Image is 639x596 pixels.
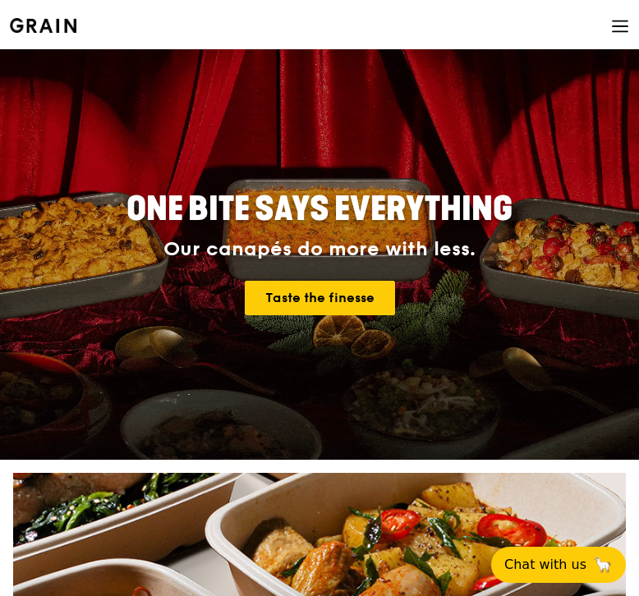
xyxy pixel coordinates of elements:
[245,281,395,315] a: Taste the finesse
[491,547,626,583] button: Chat with us🦙
[80,238,559,261] div: Our canapés do more with less.
[126,190,513,229] span: ONE BITE SAYS EVERYTHING
[10,18,76,33] img: Grain
[593,555,613,575] span: 🦙
[504,555,586,575] span: Chat with us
